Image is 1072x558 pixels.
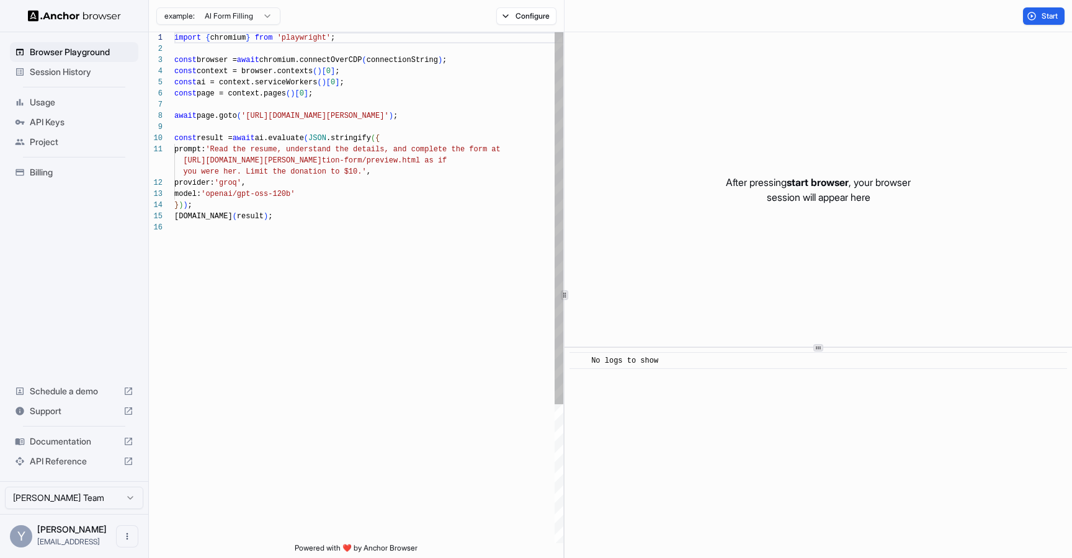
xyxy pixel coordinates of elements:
[233,212,237,221] span: (
[149,177,163,188] div: 12
[290,89,295,98] span: )
[174,134,197,143] span: const
[30,405,118,417] span: Support
[308,134,326,143] span: JSON
[339,78,344,87] span: ;
[30,46,133,58] span: Browser Playground
[322,156,447,165] span: tion-form/preview.html as if
[367,56,438,64] span: connectionString
[30,385,118,397] span: Schedule a demo
[438,56,442,64] span: )
[197,112,237,120] span: page.goto
[10,401,138,421] div: Support
[164,11,195,21] span: example:
[149,43,163,55] div: 2
[197,78,317,87] span: ai = context.serviceWorkers
[205,33,210,42] span: {
[30,435,118,448] span: Documentation
[331,33,335,42] span: ;
[362,56,366,64] span: (
[335,67,339,76] span: ;
[197,67,313,76] span: context = browser.contexts
[326,78,331,87] span: [
[255,134,304,143] span: ai.evaluate
[174,179,215,187] span: provider:
[188,201,192,210] span: ;
[335,78,339,87] span: ]
[233,134,255,143] span: await
[10,381,138,401] div: Schedule a demo
[10,42,138,62] div: Browser Playground
[197,89,286,98] span: page = context.pages
[300,89,304,98] span: 0
[10,525,32,547] div: Y
[591,356,658,365] span: No logs to show
[37,537,100,546] span: yonti@loora.ai
[215,179,241,187] span: 'groq'
[197,134,233,143] span: result =
[149,88,163,99] div: 6
[268,212,272,221] span: ;
[371,134,375,143] span: (
[174,78,197,87] span: const
[331,78,335,87] span: 0
[30,116,133,128] span: API Keys
[149,99,163,110] div: 7
[304,134,308,143] span: (
[149,55,163,66] div: 3
[174,201,179,210] span: }
[174,67,197,76] span: const
[1023,7,1065,25] button: Start
[331,67,335,76] span: ]
[183,167,366,176] span: you were her. Limit the donation to $10.'
[174,145,205,154] span: prompt:
[375,134,380,143] span: {
[149,122,163,133] div: 9
[149,110,163,122] div: 8
[10,162,138,182] div: Billing
[259,56,362,64] span: chromium.connectOverCDP
[179,201,183,210] span: )
[149,200,163,211] div: 14
[393,112,398,120] span: ;
[174,89,197,98] span: const
[304,89,308,98] span: ]
[37,524,107,534] span: Yonatan Levin
[201,190,295,198] span: 'openai/gpt-oss-120b'
[210,33,246,42] span: chromium
[429,145,500,154] span: lete the form at
[10,432,138,451] div: Documentation
[237,112,241,120] span: (
[10,112,138,132] div: API Keys
[496,7,556,25] button: Configure
[308,89,313,98] span: ;
[313,67,317,76] span: (
[205,145,429,154] span: 'Read the resume, understand the details, and comp
[246,33,250,42] span: }
[149,222,163,233] div: 16
[30,166,133,179] span: Billing
[237,56,259,64] span: await
[576,355,582,367] span: ​
[30,96,133,108] span: Usage
[295,543,418,558] span: Powered with ❤️ by Anchor Browser
[149,66,163,77] div: 4
[149,188,163,200] div: 13
[241,179,246,187] span: ,
[149,77,163,88] div: 5
[174,190,201,198] span: model:
[317,78,321,87] span: (
[174,212,233,221] span: [DOMAIN_NAME]
[149,32,163,43] div: 1
[255,33,273,42] span: from
[286,89,290,98] span: (
[389,112,393,120] span: )
[30,66,133,78] span: Session History
[197,56,237,64] span: browser =
[30,455,118,467] span: API Reference
[30,136,133,148] span: Project
[367,167,371,176] span: ,
[726,175,911,205] p: After pressing , your browser session will appear here
[116,525,138,547] button: Open menu
[174,112,197,120] span: await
